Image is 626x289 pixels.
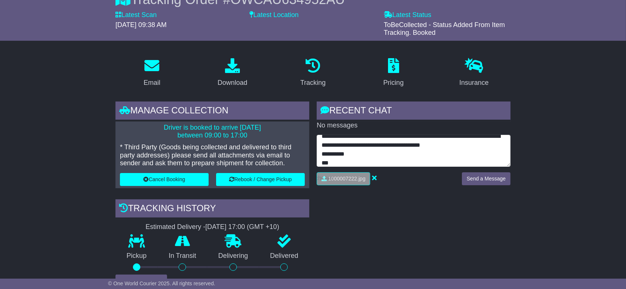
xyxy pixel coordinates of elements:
[115,11,157,19] label: Latest Scan
[115,21,167,29] span: [DATE] 09:38 AM
[120,124,305,140] p: Driver is booked to arrive [DATE] between 09:00 to 17:00
[115,275,167,288] button: View Full Tracking
[300,78,326,88] div: Tracking
[317,122,511,130] p: No messages
[120,143,305,167] p: * Third Party (Goods being collected and delivered to third party addresses) please send all atta...
[205,223,279,231] div: [DATE] 17:00 (GMT +10)
[115,102,309,122] div: Manage collection
[115,223,309,231] div: Estimated Delivery -
[250,11,299,19] label: Latest Location
[139,56,165,90] a: Email
[296,56,330,90] a: Tracking
[115,252,158,260] p: Pickup
[454,56,493,90] a: Insurance
[158,252,208,260] p: In Transit
[108,280,215,286] span: © One World Courier 2025. All rights reserved.
[115,199,309,219] div: Tracking history
[144,78,160,88] div: Email
[378,56,408,90] a: Pricing
[216,173,305,186] button: Rebook / Change Pickup
[218,78,247,88] div: Download
[207,252,259,260] p: Delivering
[462,172,511,185] button: Send a Message
[259,252,310,260] p: Delivered
[120,173,209,186] button: Cancel Booking
[459,78,489,88] div: Insurance
[384,21,505,37] span: ToBeCollected - Status Added From Item Tracking. Booked
[384,11,431,19] label: Latest Status
[383,78,404,88] div: Pricing
[317,102,511,122] div: RECENT CHAT
[213,56,252,90] a: Download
